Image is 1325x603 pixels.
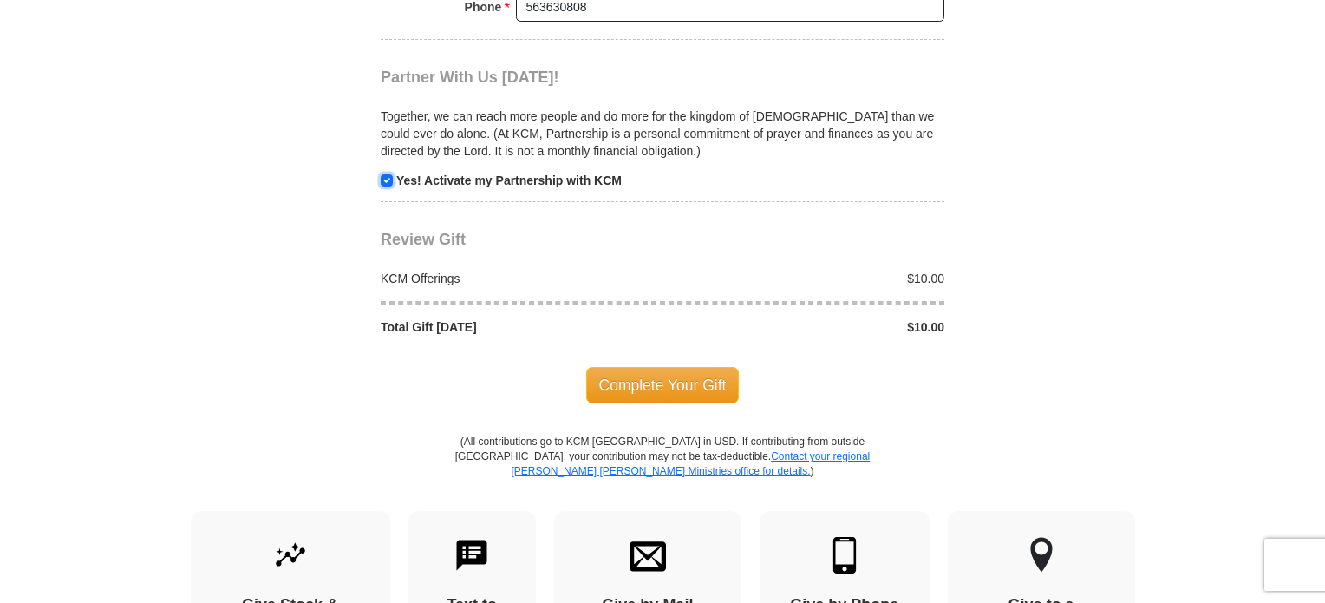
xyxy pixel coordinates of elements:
[662,270,954,287] div: $10.00
[381,69,559,86] span: Partner With Us [DATE]!
[272,537,309,574] img: give-by-stock.svg
[662,318,954,336] div: $10.00
[826,537,863,574] img: mobile.svg
[372,318,663,336] div: Total Gift [DATE]
[381,108,944,160] p: Together, we can reach more people and do more for the kingdom of [DEMOGRAPHIC_DATA] than we coul...
[1029,537,1054,574] img: other-region
[454,435,871,510] p: (All contributions go to KCM [GEOGRAPHIC_DATA] in USD. If contributing from outside [GEOGRAPHIC_D...
[630,537,666,574] img: envelope.svg
[586,367,740,403] span: Complete Your Gift
[396,174,622,187] strong: Yes! Activate my Partnership with KCM
[454,537,490,574] img: text-to-give.svg
[381,231,466,248] span: Review Gift
[372,270,663,287] div: KCM Offerings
